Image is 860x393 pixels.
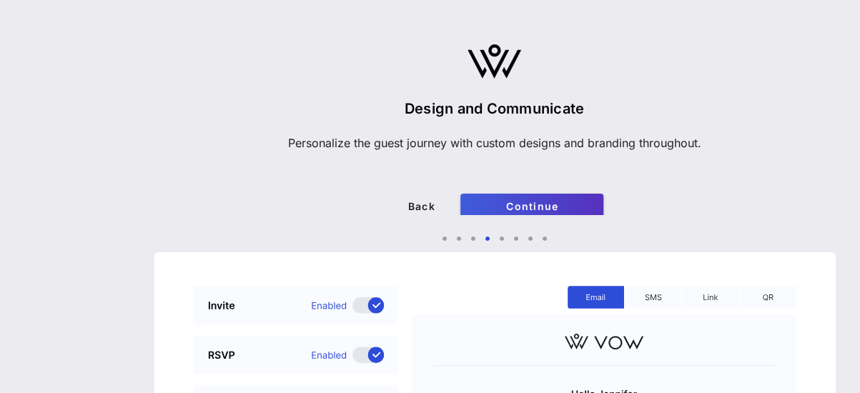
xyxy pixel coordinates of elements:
img: logo.svg [468,44,521,79]
span: Continue [472,200,592,212]
button: Continue [460,194,603,219]
span: Back [397,200,445,212]
p: Design and Communicate [280,94,709,123]
p: Personalize the guest journey with custom designs and branding throughout. [280,134,709,151]
button: Back [385,194,457,219]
